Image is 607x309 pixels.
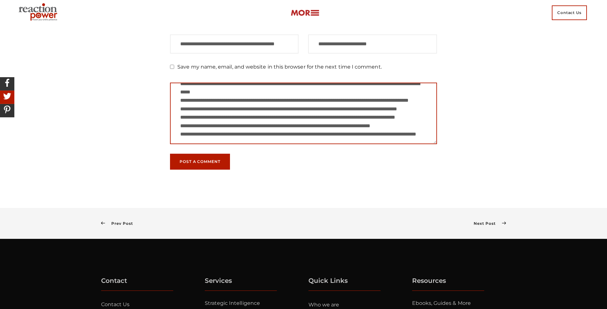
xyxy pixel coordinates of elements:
a: Strategic Intelligence [205,300,260,306]
h5: Resources [412,277,485,291]
h5: Contact [101,277,174,291]
a: Who we are [308,302,339,308]
img: Share On Twitter [2,91,13,102]
img: more-btn.png [291,9,319,17]
span: Post a Comment [180,160,220,164]
span: Contact Us [552,5,587,20]
a: Next Post [474,221,506,226]
span: Next Post [474,221,502,226]
button: Post a Comment [170,154,230,170]
a: Prev Post [101,221,133,226]
img: Executive Branding | Personal Branding Agency [16,1,62,24]
a: Contact Us [101,301,130,307]
a: Ebooks, Guides & More [412,300,471,306]
img: Share On Facebook [2,77,13,88]
h5: Quick Links [308,277,381,291]
h5: Services [205,277,277,291]
span: Prev Post [105,221,133,226]
img: Share On Pinterest [2,104,13,115]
